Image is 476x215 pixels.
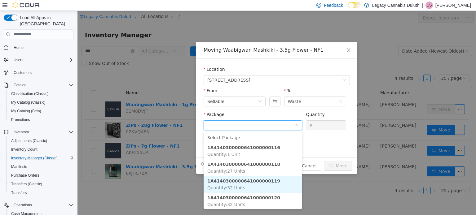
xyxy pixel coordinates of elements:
span: Inventory Count [9,146,74,153]
input: Package [130,110,217,120]
li: 1A4140300000641000000116 [126,132,225,148]
strong: 1A4140300000641000000120 [130,184,203,189]
input: Quantity [229,110,268,119]
button: Adjustments (Classic) [6,136,76,145]
a: Inventory Count [9,146,40,153]
button: Catalog [11,81,29,89]
button: Inventory [11,128,31,136]
span: My Catalog (Beta) [11,109,41,114]
span: Purchase Orders [11,173,39,178]
button: Inventory Manager (Classic) [6,154,76,162]
span: Operations [11,201,74,209]
span: Transfers (Classic) [11,182,42,187]
span: Transfers (Classic) [9,180,74,188]
span: Promotions [11,117,30,122]
p: Legacy Cannabis Duluth [372,2,420,9]
button: Cancel [219,150,244,160]
div: Moving Waabigwan Mashkiki - 3.5g Flower - NF1 [126,36,272,43]
i: icon: close [269,37,274,42]
li: 1A4140300000641000000120 [126,182,225,199]
span: 0 Units will be moved. [124,150,172,157]
button: Operations [11,201,34,209]
span: Manifests [11,164,27,169]
span: Home [14,45,24,50]
span: Manifests [9,163,74,170]
a: Transfers (Classic) [9,180,45,188]
label: Quantity [228,101,247,106]
span: Customers [14,70,32,75]
button: Inventory Count [6,145,76,154]
button: Inventory [1,128,76,136]
span: Quantity : 27 Units [130,158,168,163]
span: Inventory [14,130,29,135]
button: Classification (Classic) [6,89,76,98]
strong: 1A4140300000641000000119 [130,168,203,173]
a: Manifests [9,163,29,170]
span: Classification (Classic) [11,91,49,96]
button: Close [262,31,280,48]
strong: 1A4140300000641000000118 [130,151,203,156]
button: Transfers (Classic) [6,180,76,188]
span: Transfers [9,189,74,196]
button: Manifests [6,162,76,171]
label: To [207,77,214,82]
a: Transfers [9,189,29,196]
span: Quantity : 1 Unit [130,141,163,146]
a: Classification (Classic) [9,90,51,97]
a: Purchase Orders [9,172,42,179]
span: Adjustments (Classic) [11,138,47,143]
div: Sellable [130,86,147,95]
button: Users [11,56,26,64]
a: Promotions [9,116,33,123]
span: 1906 W Superior St. [130,65,173,74]
button: Catalog [1,81,76,89]
a: Home [11,44,26,51]
span: Catalog [14,83,26,88]
a: My Catalog (Beta) [9,107,44,115]
span: Inventory Manager (Classic) [11,156,58,161]
span: Customers [11,69,74,76]
span: Quantity : 32 Units [130,191,168,196]
i: icon: down [265,67,269,72]
span: Transfers [11,190,27,195]
span: Catalog [11,81,74,89]
div: Waste [210,86,224,95]
span: Adjustments (Classic) [9,137,74,144]
li: 1A4140300000641000000118 [126,148,225,165]
span: Home [11,44,74,51]
button: icon: swapMove [246,150,275,160]
button: Operations [1,201,76,209]
span: Inventory [11,128,74,136]
span: Inventory Manager (Classic) [9,154,74,162]
a: Inventory Manager (Classic) [9,154,60,162]
span: Purchase Orders [9,172,74,179]
button: My Catalog (Classic) [6,98,76,107]
button: Customers [1,68,76,77]
span: CS [427,2,432,9]
span: Users [14,58,23,62]
span: Classification (Classic) [9,90,74,97]
i: icon: down [181,89,184,93]
button: My Catalog (Beta) [6,107,76,115]
button: Purchase Orders [6,171,76,180]
label: Location [126,56,148,61]
input: Dark Mode [348,2,361,8]
span: Users [11,56,74,64]
i: icon: down [217,113,221,117]
p: | [422,2,423,9]
button: Transfers [6,188,76,197]
label: Package [126,101,147,106]
a: Customers [11,69,34,76]
span: Promotions [9,116,74,123]
img: Cova [12,2,40,8]
button: Promotions [6,115,76,124]
div: Calvin Stuart [425,2,433,9]
strong: 1A4140300000641000000116 [130,134,203,139]
span: Quantity : 32 Units [130,174,168,179]
a: Adjustments (Classic) [9,137,50,144]
button: Swap [192,86,203,96]
span: Load All Apps in [GEOGRAPHIC_DATA] [17,15,74,27]
button: Users [1,56,76,64]
span: Operations [14,203,32,208]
